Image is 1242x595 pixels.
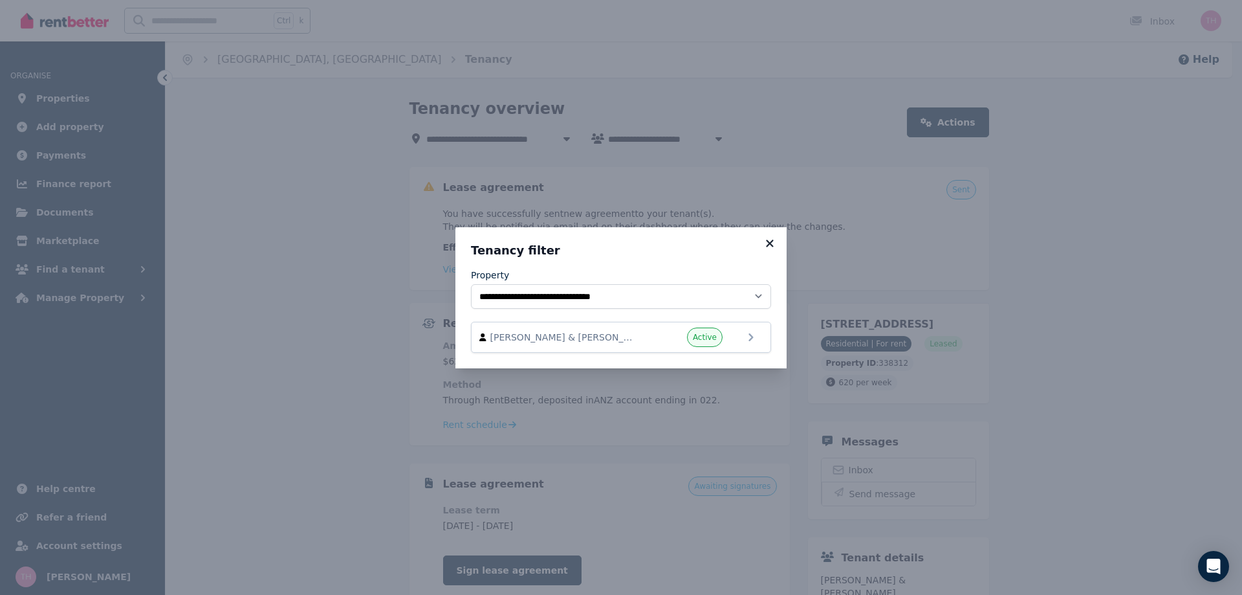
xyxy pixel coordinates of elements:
[471,243,771,258] h3: Tenancy filter
[471,322,771,353] a: [PERSON_NAME] & [PERSON_NAME]Active
[471,269,509,282] label: Property
[1198,551,1229,582] div: Open Intercom Messenger
[490,331,638,344] span: [PERSON_NAME] & [PERSON_NAME]
[693,332,717,342] span: Active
